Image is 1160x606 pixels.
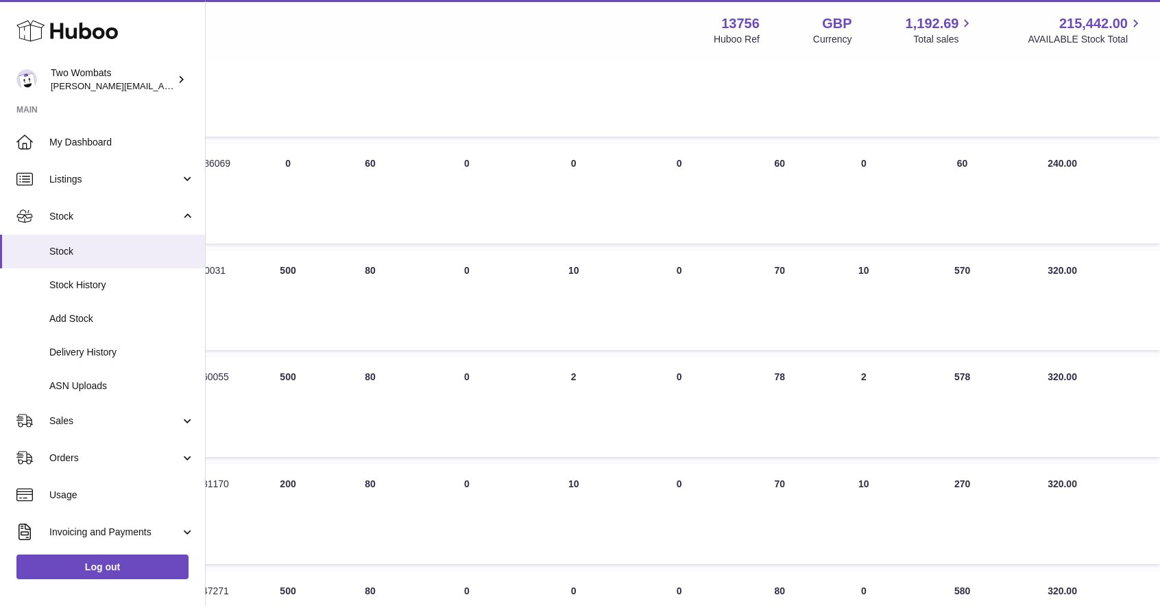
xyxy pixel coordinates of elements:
[329,464,411,564] td: 80
[677,158,682,169] span: 0
[733,37,826,137] td: 60
[677,265,682,276] span: 0
[733,357,826,457] td: 78
[1028,14,1144,46] a: 215,442.00 AVAILABLE Stock Total
[329,357,411,457] td: 80
[522,357,625,457] td: 2
[49,210,180,223] span: Stock
[247,357,329,457] td: 500
[411,464,522,564] td: 0
[677,585,682,596] span: 0
[901,357,1024,457] td: 578
[901,37,1024,137] td: 60
[329,250,411,351] td: 80
[49,173,180,186] span: Listings
[522,37,625,137] td: 0
[247,37,329,137] td: 0
[733,143,826,244] td: 60
[826,37,901,137] td: 0
[49,415,180,428] span: Sales
[1048,371,1077,382] span: 320.00
[49,346,195,359] span: Delivery History
[677,371,682,382] span: 0
[901,250,1024,351] td: 570
[714,33,760,46] div: Huboo Ref
[822,14,851,33] strong: GBP
[522,464,625,564] td: 10
[677,478,682,489] span: 0
[522,143,625,244] td: 0
[247,143,329,244] td: 0
[906,14,975,46] a: 1,192.69 Total sales
[1048,585,1077,596] span: 320.00
[721,14,760,33] strong: 13756
[49,526,180,539] span: Invoicing and Payments
[826,250,901,351] td: 10
[247,464,329,564] td: 200
[522,250,625,351] td: 10
[906,14,959,33] span: 1,192.69
[1048,51,1077,62] span: 240.00
[677,51,682,62] span: 0
[1059,14,1128,33] span: 215,442.00
[826,357,901,457] td: 2
[49,136,195,149] span: My Dashboard
[813,33,852,46] div: Currency
[826,143,901,244] td: 0
[411,37,522,137] td: 0
[913,33,974,46] span: Total sales
[329,37,411,137] td: 60
[1048,265,1077,276] span: 320.00
[733,464,826,564] td: 70
[49,279,195,292] span: Stock History
[247,250,329,351] td: 500
[411,357,522,457] td: 0
[1028,33,1144,46] span: AVAILABLE Stock Total
[16,555,189,579] a: Log out
[329,143,411,244] td: 60
[49,380,195,393] span: ASN Uploads
[49,452,180,465] span: Orders
[49,312,195,325] span: Add Stock
[411,143,522,244] td: 0
[1048,478,1077,489] span: 320.00
[826,464,901,564] td: 10
[49,489,195,502] span: Usage
[49,245,195,258] span: Stock
[901,143,1024,244] td: 60
[733,250,826,351] td: 70
[411,250,522,351] td: 0
[51,80,348,91] span: [PERSON_NAME][EMAIL_ADDRESS][PERSON_NAME][DOMAIN_NAME]
[901,464,1024,564] td: 270
[51,67,174,93] div: Two Wombats
[1048,158,1077,169] span: 240.00
[16,69,37,90] img: adam.randall@twowombats.com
